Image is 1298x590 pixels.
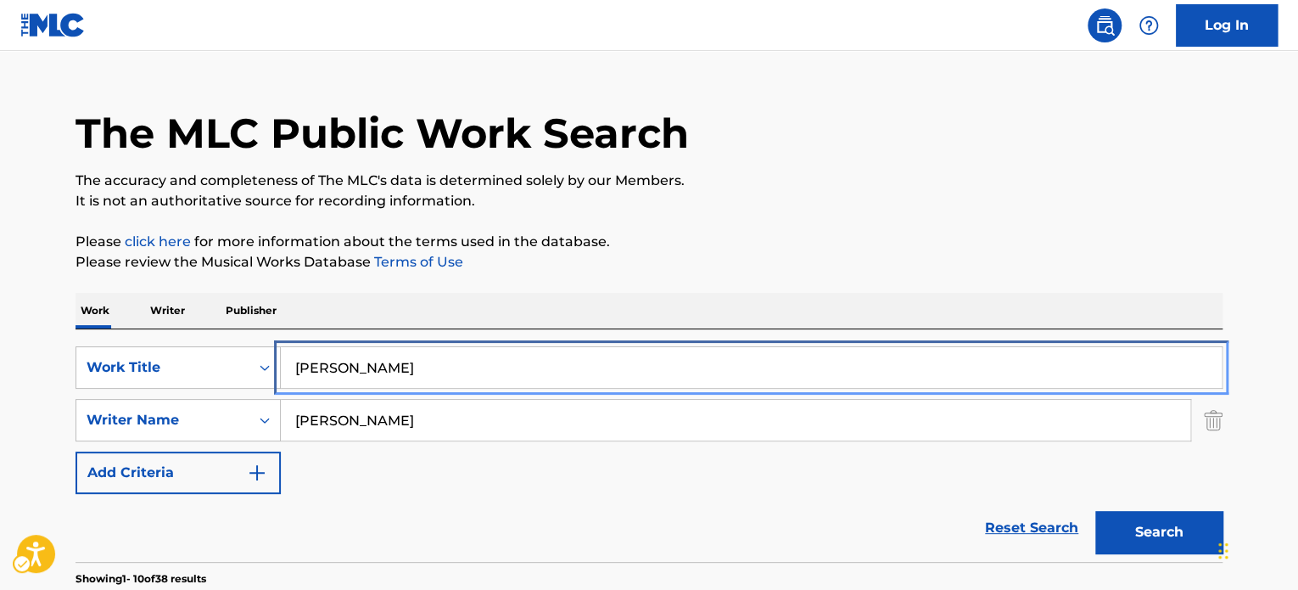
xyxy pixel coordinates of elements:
p: Please for more information about the terms used in the database. [76,232,1222,252]
p: It is not an authoritative source for recording information. [76,191,1222,211]
a: Log In [1176,4,1278,47]
input: Search... [281,347,1222,388]
div: On [249,347,280,388]
p: Writer [145,293,190,329]
iframe: Hubspot Iframe [1213,509,1298,590]
a: Terms of Use [371,254,463,270]
img: help [1139,15,1159,36]
img: 9d2ae6d4665cec9f34b9.svg [247,463,267,483]
h1: The MLC Public Work Search [76,108,689,159]
p: Work [76,293,115,329]
div: Drag [1218,525,1228,576]
p: Please review the Musical Works Database [76,252,1222,273]
div: Chat Widget [1213,509,1298,590]
p: Publisher [221,293,282,329]
form: Search Form [76,346,1222,562]
a: click here [125,233,191,250]
img: search [1094,15,1115,36]
a: Reset Search [976,509,1087,547]
button: Search [1095,511,1222,553]
img: Delete Criterion [1204,399,1222,441]
button: Add Criteria [76,452,281,494]
div: Writer Name [87,410,239,430]
img: MLC Logo [20,13,86,37]
p: Showing 1 - 10 of 38 results [76,571,206,587]
div: Work Title [87,357,239,378]
p: The accuracy and completeness of The MLC's data is determined solely by our Members. [76,171,1222,191]
input: Search... [281,400,1190,441]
